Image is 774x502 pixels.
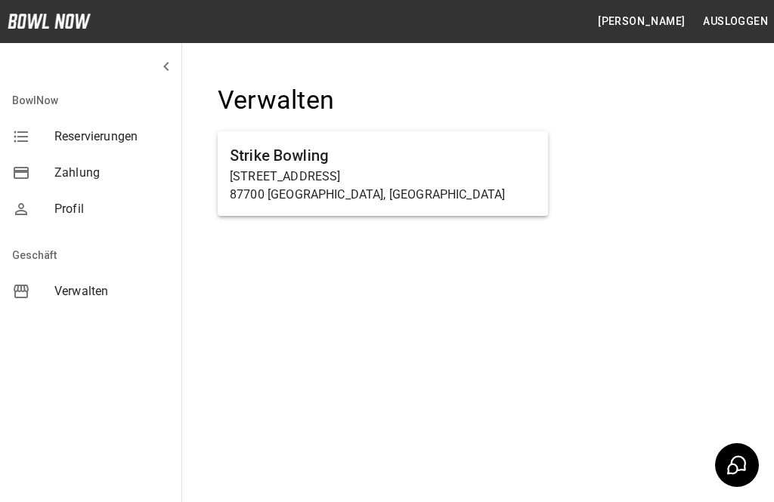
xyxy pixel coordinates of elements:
h6: Strike Bowling [230,143,536,168]
img: logo [8,14,91,29]
button: [PERSON_NAME] [592,8,691,35]
span: Verwalten [54,282,169,300]
span: Zahlung [54,164,169,182]
button: Ausloggen [697,8,774,35]
span: Reservierungen [54,128,169,146]
span: Profil [54,200,169,218]
h4: Verwalten [218,85,548,116]
p: 87700 [GEOGRAPHIC_DATA], [GEOGRAPHIC_DATA] [230,186,536,204]
p: [STREET_ADDRESS] [230,168,536,186]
